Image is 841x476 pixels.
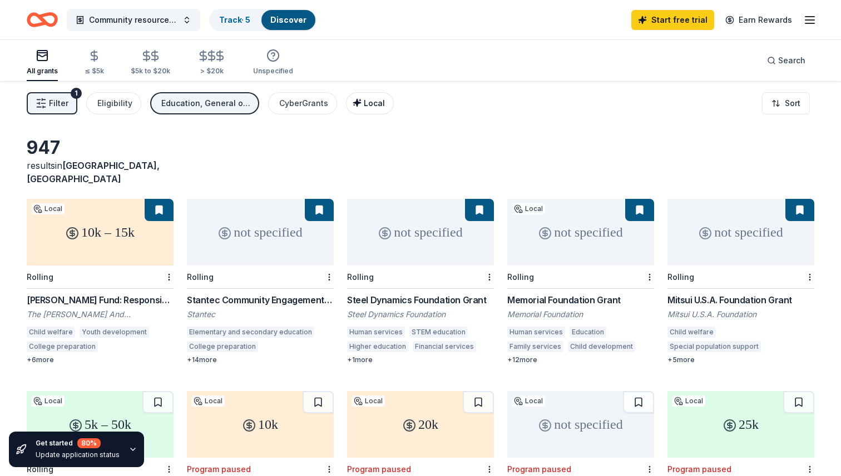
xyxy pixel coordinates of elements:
[131,45,170,81] button: $5k to $20k
[77,438,101,448] div: 80 %
[347,309,494,320] div: Steel Dynamics Foundation
[187,391,334,458] div: 10k
[413,341,476,352] div: Financial services
[507,309,654,320] div: Memorial Foundation
[36,438,120,448] div: Get started
[27,44,58,81] button: All grants
[667,391,814,458] div: 25k
[27,391,174,458] div: 5k – 50k
[219,15,250,24] a: Track· 5
[667,199,814,364] a: not specifiedRollingMitsui U.S.A. Foundation GrantMitsui U.S.A. FoundationChild welfareSpecial po...
[758,49,814,72] button: Search
[507,355,654,364] div: + 12 more
[347,464,411,474] div: Program paused
[268,92,337,114] button: CyberGrants
[187,464,251,474] div: Program paused
[97,97,132,110] div: Eligibility
[347,199,494,364] a: not specifiedRollingSteel Dynamics Foundation GrantSteel Dynamics FoundationHuman servicesSTEM ed...
[80,327,149,338] div: Youth development
[150,92,259,114] button: Education, General operations, Scholarship, Training and capacity building, Other
[253,67,293,76] div: Unspecified
[187,341,258,352] div: College preparation
[27,199,174,265] div: 10k – 15k
[347,199,494,265] div: not specified
[347,341,408,352] div: Higher education
[86,92,141,114] button: Eligibility
[27,137,174,159] div: 947
[27,272,53,282] div: Rolling
[187,327,314,338] div: Elementary and secondary education
[719,10,799,30] a: Earn Rewards
[209,9,316,31] button: Track· 5Discover
[507,341,563,352] div: Family services
[785,97,800,110] span: Sort
[570,327,606,338] div: Education
[667,355,814,364] div: + 5 more
[85,45,104,81] button: ≤ $5k
[27,67,58,76] div: All grants
[667,293,814,307] div: Mitsui U.S.A. Foundation Grant
[187,355,334,364] div: + 14 more
[191,395,225,407] div: Local
[85,67,104,76] div: ≤ $5k
[667,341,761,352] div: Special population support
[27,160,160,184] span: in
[347,391,494,458] div: 20k
[31,395,65,407] div: Local
[507,327,565,338] div: Human services
[27,293,174,307] div: [PERSON_NAME] Fund: Responsive Grants
[346,92,394,114] button: Local
[507,199,654,364] a: not specifiedLocalRollingMemorial Foundation GrantMemorial FoundationHuman servicesEducationFamil...
[347,327,405,338] div: Human services
[27,327,75,338] div: Child welfare
[67,9,200,31] button: Community resources for students and families
[667,199,814,265] div: not specified
[131,67,170,76] div: $5k to $20k
[667,464,731,474] div: Program paused
[507,464,571,474] div: Program paused
[27,309,174,320] div: The [PERSON_NAME] And [PERSON_NAME] Fund Inc
[27,199,174,364] a: 10k – 15kLocalRolling[PERSON_NAME] Fund: Responsive GrantsThe [PERSON_NAME] And [PERSON_NAME] Fun...
[27,160,160,184] span: [GEOGRAPHIC_DATA], [GEOGRAPHIC_DATA]
[512,203,545,214] div: Local
[161,97,250,110] div: Education, General operations, Scholarship, Training and capacity building, Other
[36,450,120,459] div: Update application status
[270,15,306,24] a: Discover
[762,92,810,114] button: Sort
[778,54,805,67] span: Search
[187,199,334,265] div: not specified
[187,199,334,364] a: not specifiedRollingStantec Community Engagement GrantStantecElementary and secondary educationCo...
[89,13,178,27] span: Community resources for students and families
[568,341,635,352] div: Child development
[31,203,65,214] div: Local
[667,272,694,282] div: Rolling
[409,327,468,338] div: STEM education
[27,159,174,186] div: results
[672,395,705,407] div: Local
[507,391,654,458] div: not specified
[27,7,58,33] a: Home
[512,395,545,407] div: Local
[187,293,334,307] div: Stantec Community Engagement Grant
[352,395,385,407] div: Local
[507,272,534,282] div: Rolling
[347,355,494,364] div: + 1 more
[187,272,214,282] div: Rolling
[507,199,654,265] div: not specified
[27,355,174,364] div: + 6 more
[187,309,334,320] div: Stantec
[347,293,494,307] div: Steel Dynamics Foundation Grant
[49,97,68,110] span: Filter
[27,341,98,352] div: College preparation
[667,309,814,320] div: Mitsui U.S.A. Foundation
[197,45,226,81] button: > $20k
[364,98,385,108] span: Local
[347,272,374,282] div: Rolling
[197,67,226,76] div: > $20k
[71,88,82,99] div: 1
[27,92,77,114] button: Filter1
[279,97,328,110] div: CyberGrants
[631,10,714,30] a: Start free trial
[507,293,654,307] div: Memorial Foundation Grant
[253,44,293,81] button: Unspecified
